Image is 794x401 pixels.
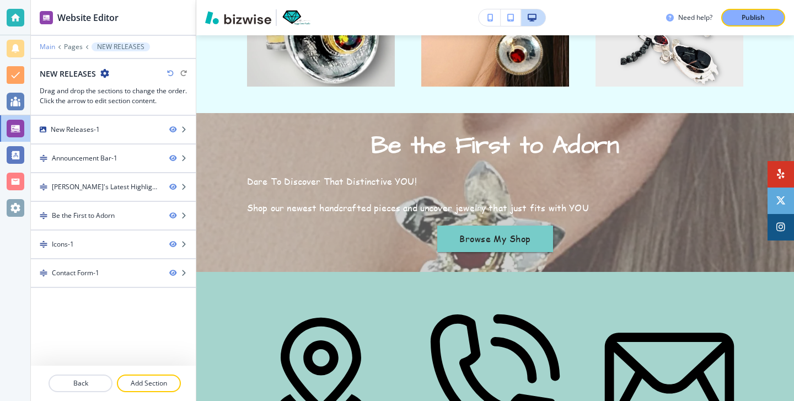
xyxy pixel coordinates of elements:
[31,231,196,258] div: DragIcons-1
[92,42,150,51] button: NEW RELEASES
[768,214,794,240] a: Social media link to instagram account
[205,11,271,24] img: Bizwise Logo
[49,375,112,392] button: Back
[52,211,115,221] div: Be the First to Adorn
[52,153,117,163] div: Announcement Bar-1
[52,182,160,192] div: Jazzy Gem's Latest Highlights-1
[52,268,99,278] div: Contact Form-1
[371,129,619,163] span: Be the First to Adorn
[40,11,53,24] img: editor icon
[51,125,100,135] div: New Releases-1
[64,43,83,51] button: Pages
[52,239,74,249] div: Icons-1
[57,11,119,24] h2: Website Editor
[118,378,180,388] p: Add Section
[40,68,96,79] h2: NEW RELEASES
[40,269,47,277] img: Drag
[281,9,311,26] img: Your Logo
[768,188,794,214] a: Social media link to twitter account
[247,201,743,215] p: Shop our newest handcrafted pieces and uncover jewelry that just fits with YOU
[97,43,144,51] p: NEW RELEASES
[40,212,47,220] img: Drag
[40,43,55,51] button: Main
[31,259,196,287] div: DragContact Form-1
[31,173,196,201] div: Drag[PERSON_NAME]'s Latest Highlights-1
[40,154,47,162] img: Drag
[247,175,743,188] p: Dare To Discover That Distinctive YOU!
[721,9,785,26] button: Publish
[31,145,196,172] div: DragAnnouncement Bar-1
[40,86,187,106] h3: Drag and drop the sections to change the order. Click the arrow to edit section content.
[117,375,181,392] button: Add Section
[742,13,765,23] p: Publish
[768,161,794,188] a: Social media link to yelp account
[31,202,196,229] div: DragBe the First to Adorn
[40,183,47,191] img: Drag
[40,240,47,248] img: Drag
[50,378,111,388] p: Back
[437,226,552,252] button: Browse My Shop
[31,116,196,143] div: New Releases-1
[678,13,712,23] h3: Need help?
